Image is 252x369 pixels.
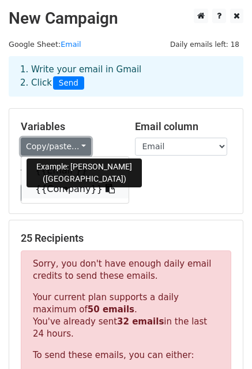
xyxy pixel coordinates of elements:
div: 1. Write your email in Gmail 2. Click [12,63,240,90]
p: Your current plan supports a daily maximum of . You've already sent in the last 24 hours. [33,291,219,340]
a: Daily emails left: 18 [166,40,243,49]
a: Email [61,40,81,49]
strong: 50 emails [88,304,134,315]
div: Example: [PERSON_NAME] ([GEOGRAPHIC_DATA]) [27,158,142,187]
iframe: Chat Widget [194,313,252,369]
small: Google Sheet: [9,40,81,49]
h5: Variables [21,120,118,133]
span: Daily emails left: 18 [166,38,243,51]
a: {{Email }} [21,161,129,180]
h5: 25 Recipients [21,232,231,245]
h5: Email column [135,120,232,133]
p: Sorry, you don't have enough daily email credits to send these emails. [33,258,219,282]
a: Copy/paste... [21,138,91,156]
a: {{Company}} [21,180,129,198]
h2: New Campaign [9,9,243,28]
span: Send [53,76,84,90]
strong: 32 emails [117,316,164,327]
p: To send these emails, you can either: [33,349,219,361]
